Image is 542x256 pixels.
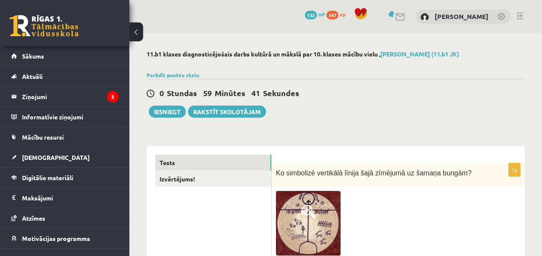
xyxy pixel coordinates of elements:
[11,188,119,208] a: Maksājumi
[147,72,199,78] a: Parādīt punktu skalu
[107,91,119,103] i: 3
[318,11,325,18] span: mP
[435,12,489,21] a: [PERSON_NAME]
[11,127,119,147] a: Mācību resursi
[11,208,119,228] a: Atzīmes
[276,191,341,256] img: 1.jpg
[155,155,271,171] a: Tests
[380,50,459,58] a: [PERSON_NAME] (11.b1 JK)
[11,107,119,127] a: Informatīvie ziņojumi
[326,11,350,18] a: 547 xp
[22,52,44,60] span: Sākums
[11,87,119,106] a: Ziņojumi3
[22,214,45,222] span: Atzīmes
[22,174,73,181] span: Digitālie materiāli
[160,88,164,98] span: 0
[22,188,119,208] legend: Maksājumi
[263,88,299,98] span: Sekundes
[326,11,338,19] span: 547
[22,234,90,242] span: Motivācijas programma
[147,50,525,58] h2: 11.b1 klases diagnosticējošais darbs kultūrā un mākslā par 10. klases mācību vielu ,
[188,106,266,118] a: Rakstīt skolotājam
[9,15,78,37] a: Rīgas 1. Tālmācības vidusskola
[11,46,119,66] a: Sākums
[251,88,260,98] span: 41
[11,66,119,86] a: Aktuāli
[22,72,43,80] span: Aktuāli
[11,228,119,248] a: Motivācijas programma
[22,87,119,106] legend: Ziņojumi
[305,11,317,19] span: 132
[203,88,212,98] span: 59
[149,106,186,118] button: Iesniegt
[420,13,429,22] img: Dmitrijs Dmitrijevs
[508,163,520,177] p: 1p
[22,107,119,127] legend: Informatīvie ziņojumi
[155,171,271,187] a: Izvērtējums!
[11,168,119,187] a: Digitālie materiāli
[11,147,119,167] a: [DEMOGRAPHIC_DATA]
[167,88,197,98] span: Stundas
[215,88,245,98] span: Minūtes
[22,153,90,161] span: [DEMOGRAPHIC_DATA]
[22,133,64,141] span: Mācību resursi
[340,11,345,18] span: xp
[305,11,325,18] a: 132 mP
[276,169,472,177] span: Ko simbolizē vertikālā līnija šajā zīmējumā uz šamaņa bungām?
